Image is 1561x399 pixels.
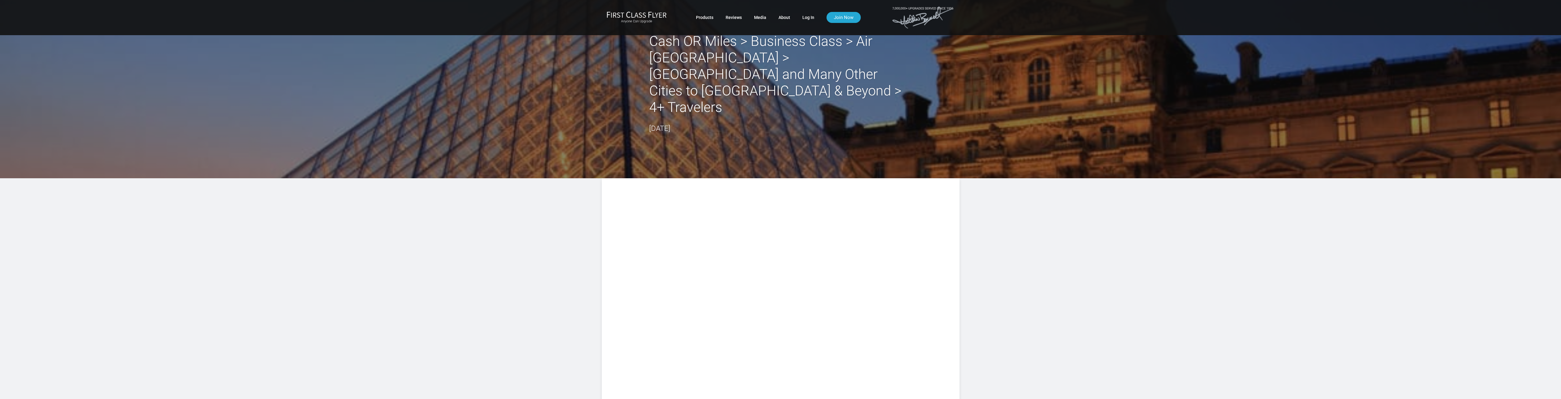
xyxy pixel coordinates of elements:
h2: Cash OR Miles > Business Class > Air [GEOGRAPHIC_DATA] > [GEOGRAPHIC_DATA] and Many Other Cities ... [649,33,912,116]
a: Products [696,12,713,23]
a: About [779,12,790,23]
time: [DATE] [649,124,670,133]
a: First Class FlyerAnyone Can Upgrade [607,11,667,24]
img: First Class Flyer [607,11,667,18]
small: Anyone Can Upgrade [607,19,667,24]
a: Join Now [827,12,861,23]
a: Reviews [726,12,742,23]
a: Log In [802,12,814,23]
a: Media [754,12,766,23]
img: summary.svg [632,203,929,258]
